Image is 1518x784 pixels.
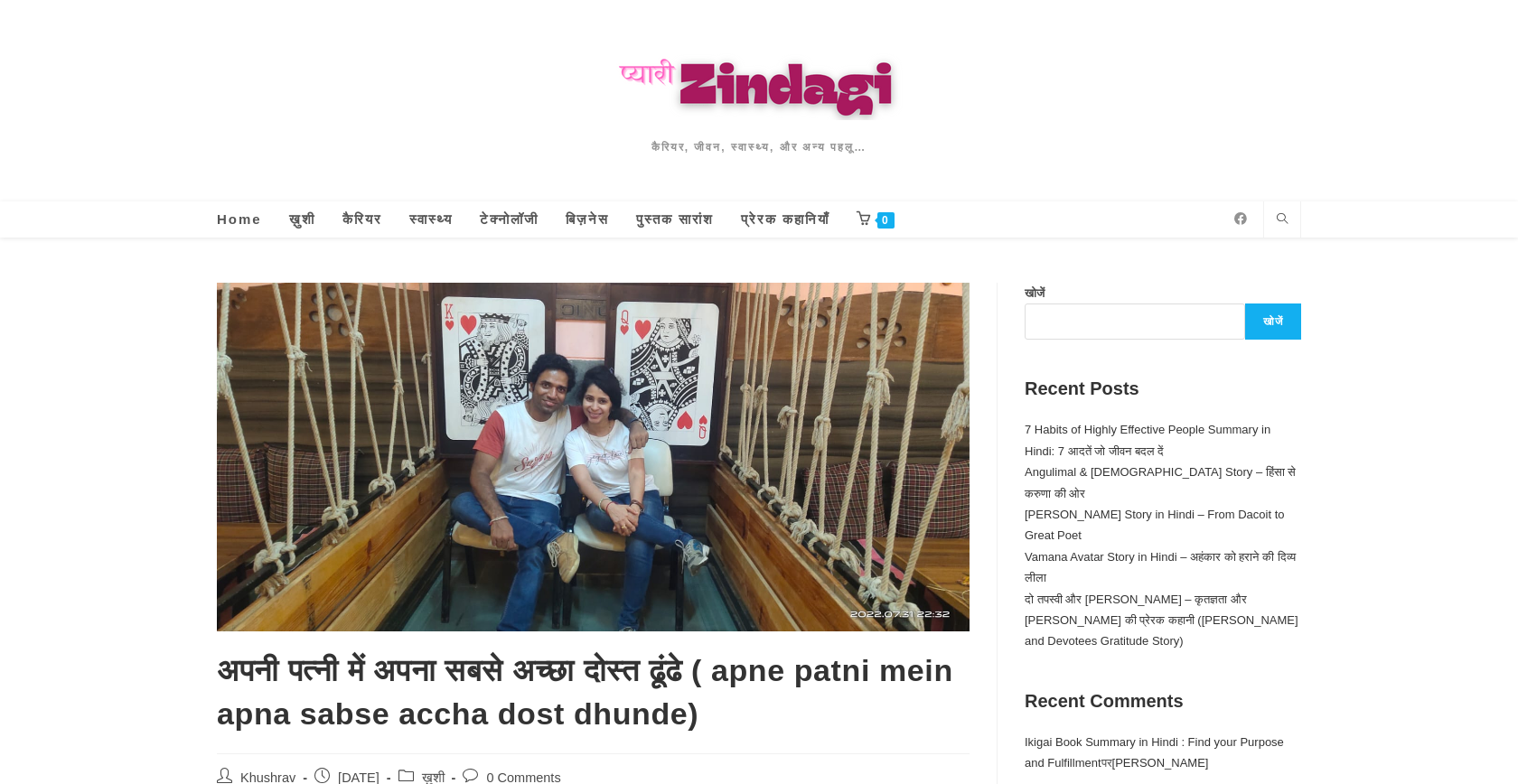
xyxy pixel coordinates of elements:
[439,45,1079,120] img: Pyaari Zindagi
[741,211,829,227] span: प्रेरक कहानियाँ
[1112,756,1209,770] a: [PERSON_NAME]
[480,211,539,227] span: टेक्नोलॉजी
[552,201,623,238] a: बिज़नेस
[623,201,727,238] a: पुस्तक सारांश
[289,211,315,227] span: ख़ुशी
[636,211,714,227] span: पुस्तक सारांश
[409,211,453,227] span: स्वास्थ्य
[1245,303,1301,340] button: खोजें
[1025,465,1296,499] a: Angulimal & [DEMOGRAPHIC_DATA] Story – हिंसा से करुणा की ओर
[203,201,276,238] a: Home
[1025,423,1270,457] a: 7 Habits of Highly Effective People Summary in Hindi: 7 आदतें जो जीवन बदल दें
[566,211,609,227] span: बिज़नेस
[1025,376,1301,401] h2: Recent Posts
[217,649,970,754] h2: अपनी पत्नी में अपना सबसे अच्छा दोस्त ढूंढे ( apne patni mein apna sabse accha dost dhunde)
[1025,688,1301,714] h2: Recent Comments
[466,201,552,238] a: टेक्नोलॉजी
[1270,210,1295,230] a: Search website
[1025,508,1285,542] a: [PERSON_NAME] Story in Hindi – From Dacoit to Great Poet
[727,201,843,238] a: प्रेरक कहानियाँ
[1025,593,1298,649] a: दो तपस्वी और [PERSON_NAME] – कृतज्ञता और [PERSON_NAME] की प्रेरक कहानी ([PERSON_NAME] and Devotee...
[1025,286,1045,300] label: खोजें
[1025,550,1296,584] a: Vamana Avatar Story in Hindi – अहंकार को हराने की दिव्य लीला
[217,211,262,227] span: Home
[276,201,329,238] a: ख़ुशी
[843,201,908,238] a: 0
[1227,212,1254,225] a: Facebook (opens in a new tab)
[877,212,895,229] span: 0
[439,138,1079,156] h2: कैरियर, जीवन, स्वास्थ्य, और अन्य पहलू…
[342,211,382,227] span: कैरियर
[1025,735,1284,770] a: Ikigai Book Summary in Hindi : Find your Purpose and Fulfillment
[396,201,466,238] a: स्वास्थ्य
[1025,732,1301,774] footer: पर
[329,201,396,238] a: कैरियर
[217,283,970,631] img: You are currently viewing अपनी पत्नी में अपना सबसे अच्छा दोस्त ढूंढे ( apne patni mein apna sabse...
